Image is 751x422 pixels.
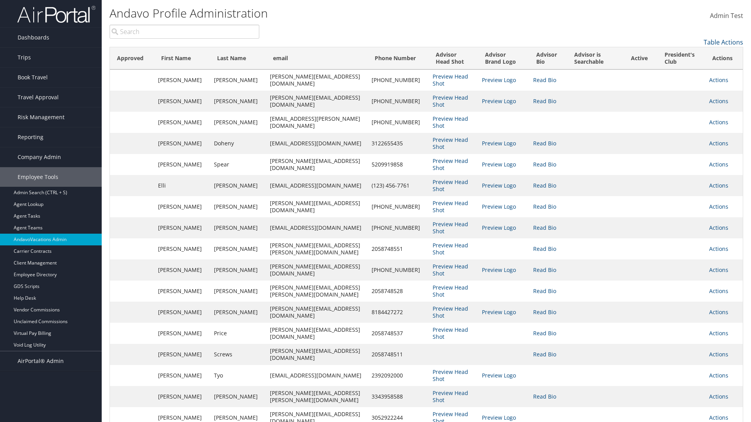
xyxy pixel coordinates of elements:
span: Risk Management [18,107,65,127]
span: AirPortal® Admin [18,351,64,371]
a: Read Bio [533,76,556,84]
td: 2058748511 [368,344,429,365]
input: Search [110,25,259,39]
span: Employee Tools [18,167,58,187]
a: Read Bio [533,161,556,168]
a: Read Bio [533,350,556,358]
a: Preview Logo [482,414,516,421]
td: [PERSON_NAME] [154,386,210,407]
td: [PERSON_NAME][EMAIL_ADDRESS][PERSON_NAME][DOMAIN_NAME] [266,281,367,302]
th: Approved: activate to sort column ascending [110,47,154,70]
td: [PHONE_NUMBER] [368,112,429,133]
a: Actions [709,203,728,210]
td: [EMAIL_ADDRESS][DOMAIN_NAME] [266,365,367,386]
a: Actions [709,393,728,400]
td: Price [210,323,266,344]
a: Admin Test [710,4,743,28]
td: [PERSON_NAME] [154,91,210,112]
td: [PERSON_NAME] [210,70,266,91]
a: Preview Logo [482,182,516,189]
td: [PERSON_NAME][EMAIL_ADDRESS][PERSON_NAME][DOMAIN_NAME] [266,386,367,407]
td: [PERSON_NAME] [154,302,210,323]
a: Preview Head Shot [433,199,468,214]
td: 3343958588 [368,386,429,407]
td: [PHONE_NUMBER] [368,217,429,238]
a: Preview Logo [482,139,516,147]
a: Read Bio [533,139,556,147]
td: [PERSON_NAME][EMAIL_ADDRESS][DOMAIN_NAME] [266,302,367,323]
th: Phone Number: activate to sort column ascending [368,47,429,70]
span: Dashboards [18,28,49,47]
a: Preview Logo [482,266,516,274]
td: Tyo [210,365,266,386]
td: [PERSON_NAME] [210,386,266,407]
td: [PERSON_NAME] [154,259,210,281]
td: [PERSON_NAME] [154,133,210,154]
span: Travel Approval [18,88,59,107]
td: [EMAIL_ADDRESS][DOMAIN_NAME] [266,175,367,196]
a: Read Bio [533,203,556,210]
th: First Name: activate to sort column ascending [154,47,210,70]
td: [PERSON_NAME][EMAIL_ADDRESS][DOMAIN_NAME] [266,196,367,217]
td: [PERSON_NAME][EMAIL_ADDRESS][PERSON_NAME][DOMAIN_NAME] [266,238,367,259]
td: [EMAIL_ADDRESS][PERSON_NAME][DOMAIN_NAME] [266,112,367,133]
td: Screws [210,344,266,365]
a: Preview Head Shot [433,157,468,172]
td: Doheny [210,133,266,154]
td: [PHONE_NUMBER] [368,196,429,217]
span: Trips [18,48,31,67]
a: Preview Logo [482,308,516,316]
td: [PERSON_NAME] [154,217,210,238]
a: Actions [709,97,728,105]
td: [PERSON_NAME] [154,238,210,259]
img: airportal-logo.png [17,5,95,23]
td: [PHONE_NUMBER] [368,91,429,112]
a: Preview Head Shot [433,220,468,235]
span: Reporting [18,127,43,147]
td: 5209919858 [368,154,429,175]
a: Read Bio [533,182,556,189]
a: Read Bio [533,393,556,400]
th: Active: activate to sort column ascending [624,47,658,70]
a: Read Bio [533,97,556,105]
th: Advisor is Searchable: activate to sort column ascending [567,47,624,70]
td: 2392092000 [368,365,429,386]
a: Actions [709,182,728,189]
td: 2058748528 [368,281,429,302]
td: [PERSON_NAME] [154,344,210,365]
th: President's Club: activate to sort column ascending [658,47,706,70]
td: [PERSON_NAME] [154,70,210,91]
a: Read Bio [533,329,556,337]
td: [PERSON_NAME] [210,91,266,112]
a: Preview Head Shot [433,305,468,319]
td: [PERSON_NAME][EMAIL_ADDRESS][DOMAIN_NAME] [266,70,367,91]
td: [PHONE_NUMBER] [368,259,429,281]
td: [PERSON_NAME] [210,238,266,259]
a: Actions [709,139,728,147]
a: Preview Logo [482,372,516,379]
td: [PERSON_NAME] [154,281,210,302]
a: Preview Logo [482,97,516,105]
a: Preview Head Shot [433,263,468,277]
td: [PERSON_NAME] [210,175,266,196]
a: Read Bio [533,224,556,231]
a: Preview Head Shot [433,136,468,150]
a: Actions [709,245,728,252]
a: Preview Head Shot [433,115,468,129]
a: Actions [709,266,728,274]
td: 8184427272 [368,302,429,323]
td: [PERSON_NAME] [154,365,210,386]
td: [PERSON_NAME][EMAIL_ADDRESS][DOMAIN_NAME] [266,91,367,112]
td: [EMAIL_ADDRESS][DOMAIN_NAME] [266,133,367,154]
a: Actions [709,414,728,421]
td: [PHONE_NUMBER] [368,70,429,91]
td: 3122655435 [368,133,429,154]
a: Preview Head Shot [433,326,468,340]
a: Preview Head Shot [433,241,468,256]
a: Preview Logo [482,203,516,210]
a: Table Actions [704,38,743,46]
a: Actions [709,308,728,316]
span: Admin Test [710,11,743,20]
td: [PERSON_NAME] [210,259,266,281]
td: [PERSON_NAME] [210,217,266,238]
